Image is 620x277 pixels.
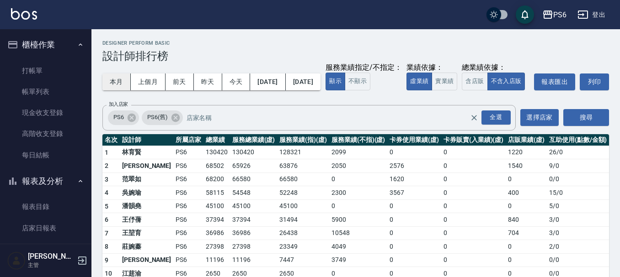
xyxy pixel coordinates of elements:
[387,240,441,254] td: 0
[345,73,370,90] button: 不顯示
[102,73,131,90] button: 本月
[120,146,173,159] td: 林育賢
[4,102,88,123] a: 現金收支登錄
[406,73,432,90] button: 虛業績
[105,162,108,169] span: 2
[28,252,75,261] h5: [PERSON_NAME]
[387,172,441,186] td: 1620
[387,213,441,227] td: 0
[230,172,278,186] td: 66580
[120,186,173,200] td: 吳婉瑜
[203,240,230,254] td: 27398
[173,213,203,227] td: PS6
[108,110,139,125] div: PS6
[547,213,609,227] td: 3 / 0
[203,253,230,267] td: 11196
[506,213,547,227] td: 840
[329,172,387,186] td: 0
[4,218,88,239] a: 店家日報表
[108,113,129,122] span: PS6
[173,226,203,240] td: PS6
[506,146,547,159] td: 1220
[4,196,88,217] a: 報表目錄
[547,146,609,159] td: 26 / 0
[506,134,547,146] th: 店販業績(虛)
[230,159,278,173] td: 65926
[4,60,88,81] a: 打帳單
[203,134,230,146] th: 總業績
[230,146,278,159] td: 130420
[120,226,173,240] td: 王堃育
[109,101,128,108] label: 加入店家
[230,240,278,254] td: 27398
[574,6,609,23] button: 登出
[105,256,108,264] span: 9
[173,253,203,267] td: PS6
[250,73,285,90] button: [DATE]
[580,73,609,90] button: 列印
[4,33,88,57] button: 櫃檯作業
[441,199,506,213] td: 0
[120,213,173,227] td: 王伃蒨
[506,172,547,186] td: 0
[230,186,278,200] td: 54548
[441,240,506,254] td: 0
[120,253,173,267] td: [PERSON_NAME]
[329,213,387,227] td: 5900
[441,186,506,200] td: 0
[277,213,329,227] td: 31494
[230,199,278,213] td: 45100
[120,240,173,254] td: 莊婉蓁
[387,159,441,173] td: 2576
[277,253,329,267] td: 7447
[441,172,506,186] td: 0
[387,146,441,159] td: 0
[102,50,609,63] h3: 設計師排行榜
[142,110,183,125] div: PS6(舊)
[4,169,88,193] button: 報表及分析
[203,186,230,200] td: 58115
[516,5,534,24] button: save
[194,73,222,90] button: 昨天
[102,134,120,146] th: 名次
[277,240,329,254] td: 23349
[173,134,203,146] th: 所屬店家
[203,172,230,186] td: 68200
[166,73,194,90] button: 前天
[462,73,487,90] button: 含店販
[105,149,108,156] span: 1
[4,145,88,166] a: 每日結帳
[142,113,173,122] span: PS6(舊)
[441,253,506,267] td: 0
[28,261,75,269] p: 主管
[120,199,173,213] td: 潘韻堯
[506,226,547,240] td: 704
[547,240,609,254] td: 2 / 0
[480,109,513,126] button: Open
[277,172,329,186] td: 66580
[230,226,278,240] td: 36986
[131,73,166,90] button: 上個月
[286,73,321,90] button: [DATE]
[329,186,387,200] td: 2300
[105,243,108,250] span: 8
[203,213,230,227] td: 37394
[506,159,547,173] td: 1540
[326,63,402,73] div: 服務業績指定/不指定：
[539,5,570,24] button: PS6
[441,134,506,146] th: 卡券販賣(入業績)(虛)
[432,73,457,90] button: 實業績
[547,172,609,186] td: 0 / 0
[547,159,609,173] td: 9 / 0
[563,109,609,126] button: 搜尋
[329,146,387,159] td: 2099
[547,186,609,200] td: 15 / 0
[277,159,329,173] td: 63876
[553,9,567,21] div: PS6
[105,270,112,277] span: 10
[184,110,486,125] input: 店家名稱
[441,146,506,159] td: 0
[203,226,230,240] td: 36986
[277,146,329,159] td: 128321
[520,109,559,126] button: 選擇店家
